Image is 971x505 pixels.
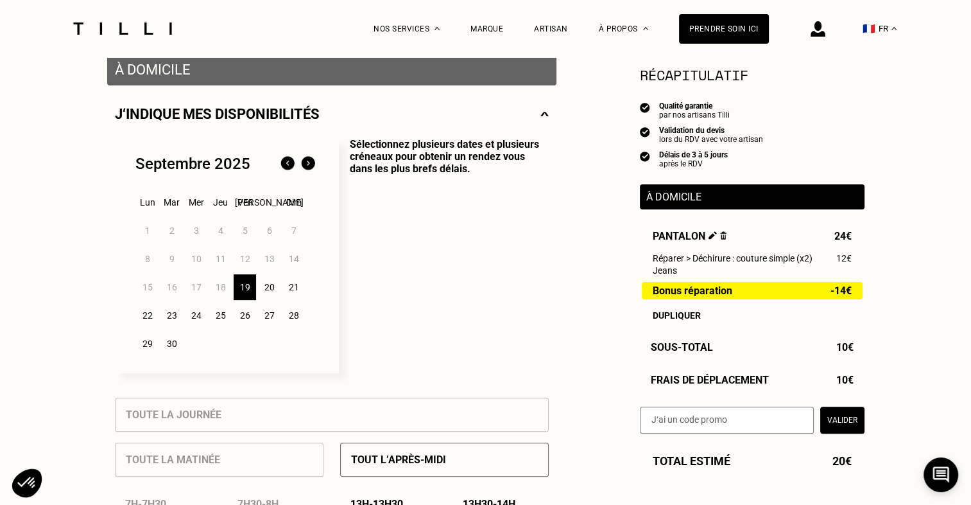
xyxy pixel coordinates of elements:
div: 30 [160,331,183,357]
div: Septembre 2025 [135,155,250,173]
div: Sous-Total [640,341,864,353]
div: 28 [282,303,305,328]
div: 29 [136,331,159,357]
div: 22 [136,303,159,328]
div: Qualité garantie [659,102,730,111]
div: 25 [209,303,232,328]
div: 26 [234,303,256,328]
img: icon list info [640,150,650,162]
div: 20 [258,274,280,300]
p: À domicile [646,191,858,203]
img: Menu déroulant [434,27,440,30]
span: -14€ [830,285,852,296]
div: 19 [234,274,256,300]
span: Réparer > Déchirure : couture simple (x2) [653,253,812,263]
img: svg+xml;base64,PHN2ZyBmaWxsPSJub25lIiBoZWlnaHQ9IjE0IiB2aWV3Qm94PSIwIDAgMjggMTQiIHdpZHRoPSIyOCIgeG... [540,106,549,122]
a: Artisan [534,24,568,33]
p: J‘indique mes disponibilités [115,106,320,122]
img: icon list info [640,126,650,137]
span: 10€ [836,341,854,353]
span: Bonus réparation [653,285,732,296]
div: après le RDV [659,159,728,168]
div: Dupliquer [653,310,852,321]
img: Mois suivant [298,154,318,174]
div: 24 [185,303,207,328]
img: icon list info [640,102,650,113]
img: Supprimer [720,231,727,240]
span: 10€ [836,374,854,386]
p: Tout l’après-midi [351,454,446,466]
span: Jeans [653,265,677,276]
img: Mois précédent [277,154,298,174]
img: Menu déroulant à propos [643,27,648,30]
span: Pantalon [653,230,727,242]
img: Logo du service de couturière Tilli [69,22,176,35]
section: Récapitulatif [640,64,864,85]
span: 20€ [832,454,852,468]
button: Valider [820,407,864,434]
div: 27 [258,303,280,328]
div: Validation du devis [659,126,763,135]
a: Marque [470,24,503,33]
span: 24€ [834,230,852,242]
span: 🇫🇷 [863,22,875,35]
div: par nos artisans Tilli [659,111,730,120]
div: lors du RDV avec votre artisan [659,135,763,144]
div: 21 [282,274,305,300]
p: À domicile [115,62,549,78]
span: 12€ [836,253,852,263]
input: J‘ai un code promo [640,407,814,434]
img: menu déroulant [891,27,897,30]
img: Éditer [709,231,717,240]
div: 23 [160,303,183,328]
p: Sélectionnez plusieurs dates et plusieurs créneaux pour obtenir un rendez vous dans les plus bref... [339,138,549,373]
img: icône connexion [811,21,825,37]
div: Frais de déplacement [640,374,864,386]
div: Total estimé [640,454,864,468]
a: Prendre soin ici [679,14,769,44]
div: Délais de 3 à 5 jours [659,150,728,159]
